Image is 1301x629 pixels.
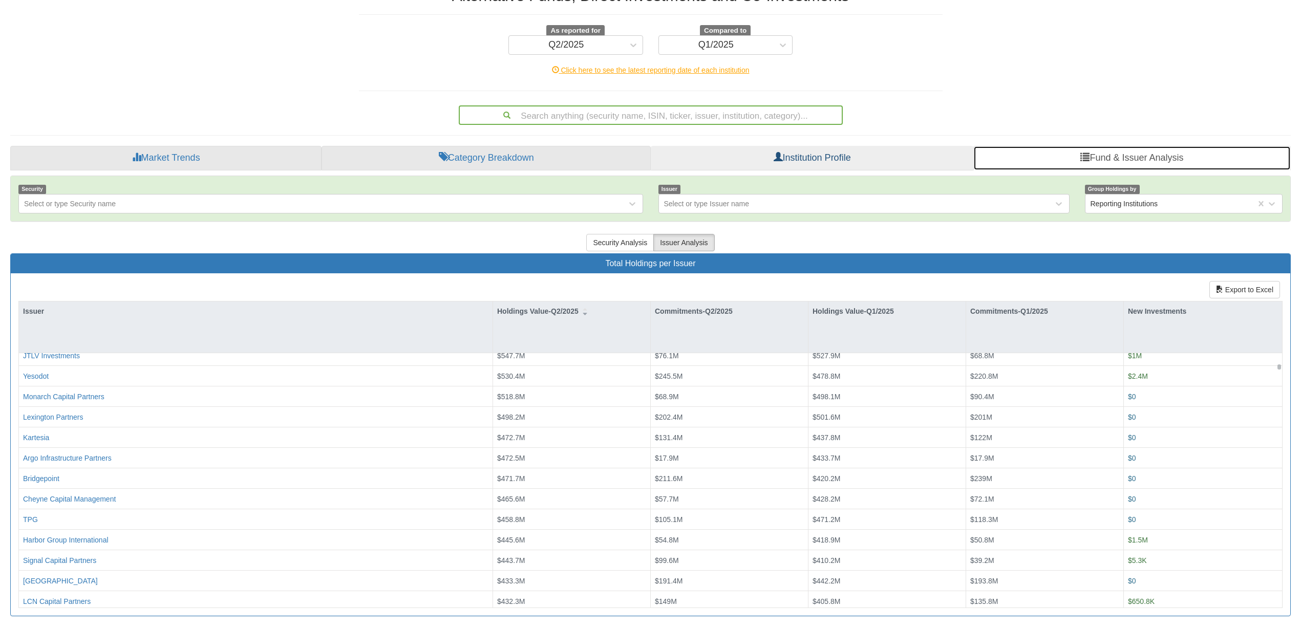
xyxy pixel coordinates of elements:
[651,146,973,170] a: Institution Profile
[813,372,840,380] span: $478.8M
[1128,495,1136,503] span: $0
[497,495,525,503] span: $465.6M
[497,413,525,421] span: $498.2M
[497,352,525,360] span: $547.7M
[497,556,525,565] span: $443.7M
[497,393,525,401] span: $518.8M
[664,199,750,209] div: Select or type Issuer name
[497,597,525,605] span: $432.3M
[23,432,49,443] button: Kartesia
[700,25,751,36] span: Compared to
[698,40,734,50] div: Q1/2025
[655,536,679,544] span: $54.8M
[497,454,525,462] span: $472.5M
[808,301,966,321] div: Holdings Value-Q1/2025
[970,393,994,401] span: $90.4M
[23,351,80,361] button: JTLV Investments
[970,474,992,483] span: $239M
[813,556,840,565] span: $410.2M
[970,372,998,380] span: $220.8M
[813,352,840,360] span: $527.9M
[1128,536,1148,544] span: $1.5M
[23,596,91,606] button: LCN Capital Partners
[23,453,112,463] button: Argo Infrastructure Partners
[655,372,683,380] span: $245.5M
[966,301,1123,321] div: Commitments-Q1/2025
[655,556,679,565] span: $99.6M
[970,495,994,503] span: $72.1M
[1128,577,1136,585] span: $0
[460,106,842,124] div: Search anything (security name, ISIN, ticker, issuer, institution, category)...
[658,185,681,193] span: Issuer
[970,556,994,565] span: $39.2M
[586,234,654,251] button: Security Analysis
[10,146,322,170] a: Market Trends
[23,535,109,545] button: Harbor Group International
[497,433,525,442] span: $472.7M
[548,40,584,50] div: Q2/2025
[1128,597,1155,605] span: $650.8K
[1128,556,1147,565] span: $5.3K
[653,234,714,251] button: Issuer Analysis
[1124,301,1282,321] div: New Investments
[970,352,994,360] span: $68.8M
[655,433,683,442] span: $131.4M
[23,412,83,422] button: Lexington Partners
[23,576,98,586] button: [GEOGRAPHIC_DATA]
[1128,352,1142,360] span: $1M
[497,474,525,483] span: $471.7M
[655,515,683,524] span: $105.1M
[497,536,525,544] span: $445.6M
[1128,372,1148,380] span: $2.4M
[1128,433,1136,442] span: $0
[23,514,38,525] button: TPG
[970,577,998,585] span: $193.8M
[18,259,1283,268] h3: Total Holdings per Issuer
[546,25,605,36] span: As reported for
[23,555,96,566] div: Signal Capital Partners
[970,597,998,605] span: $135.8M
[970,454,994,462] span: $17.9M
[655,495,679,503] span: $57.7M
[970,515,998,524] span: $118.3M
[23,473,59,484] button: Bridgepoint
[1128,413,1136,421] span: $0
[970,536,994,544] span: $50.8M
[813,393,840,401] span: $498.1M
[813,536,840,544] span: $418.9M
[23,392,104,402] div: Monarch Capital Partners
[651,301,808,321] div: Commitments-Q2/2025
[813,577,840,585] span: $442.2M
[497,577,525,585] span: $433.3M
[655,413,683,421] span: $202.4M
[351,65,950,75] div: Click here to see the latest reporting date of each institution
[1128,474,1136,483] span: $0
[655,577,683,585] span: $191.4M
[813,433,840,442] span: $437.8M
[24,199,116,209] div: Select or type Security name
[655,352,679,360] span: $76.1M
[19,301,493,321] div: Issuer
[655,393,679,401] span: $68.9M
[18,185,46,193] span: Security
[813,515,840,524] span: $471.2M
[813,474,840,483] span: $420.2M
[813,413,840,421] span: $501.6M
[497,372,525,380] span: $530.4M
[655,597,677,605] span: $149M
[497,515,525,524] span: $458.8M
[813,454,840,462] span: $433.7M
[23,494,116,504] button: Cheyne Capital Management
[970,413,992,421] span: $201M
[23,371,49,381] button: Yesodot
